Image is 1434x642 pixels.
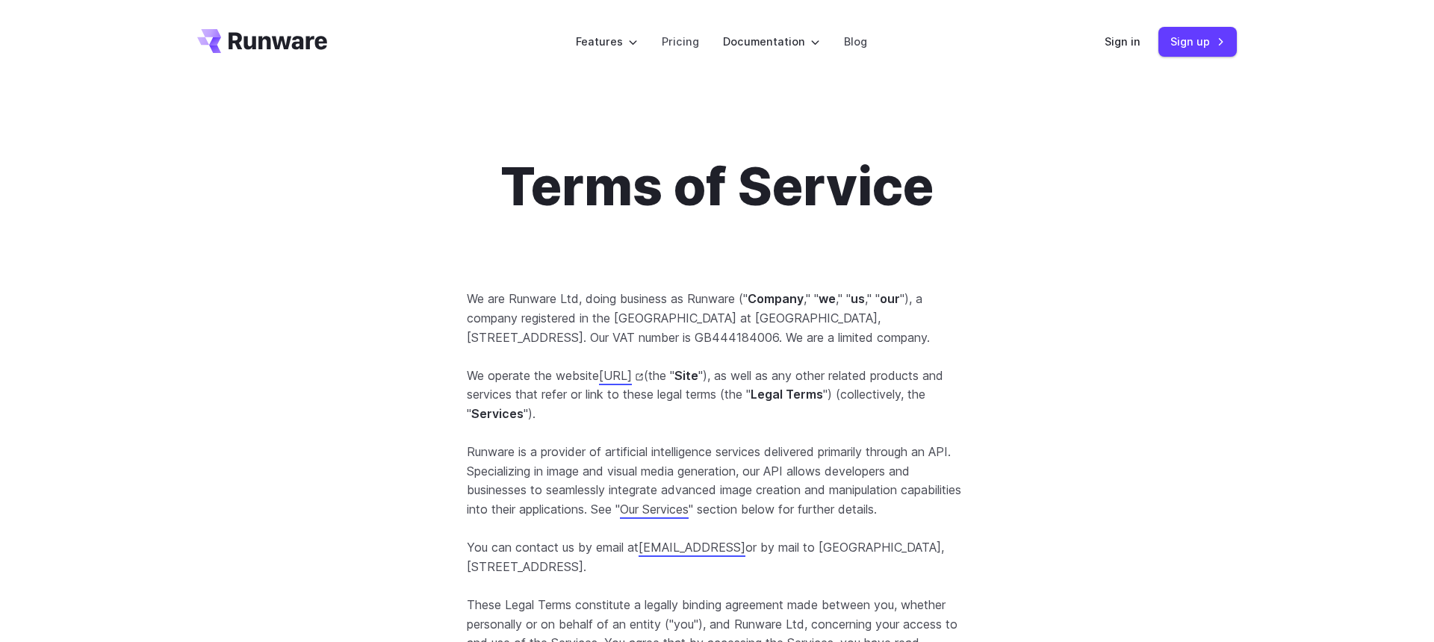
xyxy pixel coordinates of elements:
strong: Company [748,291,804,306]
a: Our Services [620,502,689,517]
strong: we [819,291,836,306]
label: Features [576,33,638,50]
p: We operate the website (the " "), as well as any other related products and services that refer o... [467,367,967,424]
a: Blog [844,33,867,50]
h1: Terms of Service [467,155,967,218]
a: [URL] [599,368,644,383]
a: Pricing [662,33,699,50]
strong: us [851,291,865,306]
a: Go to / [197,29,327,53]
strong: Legal Terms [751,387,823,402]
strong: Site [674,368,698,383]
strong: Services [471,406,524,421]
a: Sign in [1105,33,1140,50]
p: You can contact us by email at or by mail to [GEOGRAPHIC_DATA], [STREET_ADDRESS]. [467,538,967,576]
strong: our [880,291,900,306]
p: We are Runware Ltd, doing business as Runware (" ," " ," " ," " "), a company registered in the [... [467,290,967,347]
a: [EMAIL_ADDRESS] [639,540,745,555]
p: Runware is a provider of artificial intelligence services delivered primarily through an API. Spe... [467,443,967,519]
a: Sign up [1158,27,1237,56]
label: Documentation [723,33,820,50]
